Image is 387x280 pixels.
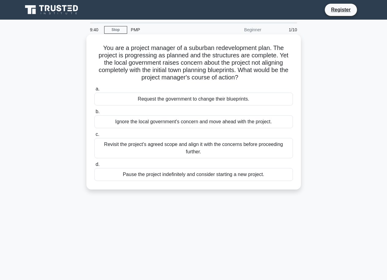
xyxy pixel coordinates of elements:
[104,26,127,34] a: Stop
[327,6,354,13] a: Register
[96,86,100,91] span: a.
[94,168,293,181] div: Pause the project indefinitely and consider starting a new project.
[96,162,100,167] span: d.
[265,24,301,36] div: 1/10
[94,44,294,82] h5: You are a project manager of a suburban redevelopment plan. The project is progressing as planned...
[94,138,293,158] div: Revisit the project's agreed scope and align it with the concerns before proceeding further.
[211,24,265,36] div: Beginner
[94,93,293,105] div: Request the government to change their blueprints.
[96,132,99,137] span: c.
[86,24,104,36] div: 9:40
[96,109,100,114] span: b.
[127,24,211,36] div: PMP
[94,115,293,128] div: Ignore the local government's concern and move ahead with the project.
